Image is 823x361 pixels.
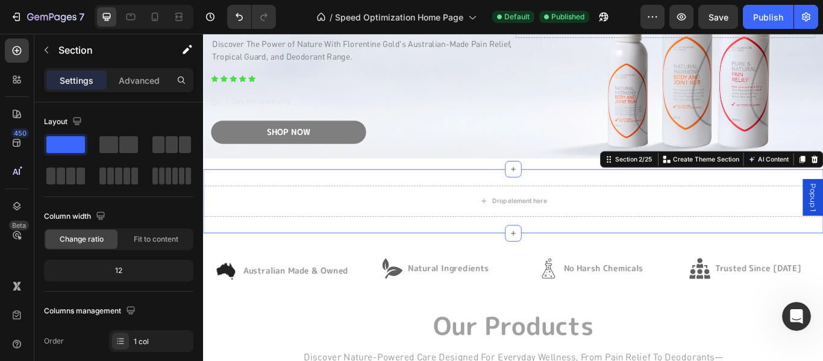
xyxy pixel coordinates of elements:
img: australian-made-and-owned-icon [11,262,41,292]
div: Send us a message [25,152,201,165]
div: Undo/Redo [227,5,276,29]
div: Layout [44,114,84,130]
p: 7 [79,10,84,24]
img: Profile image for Tony [175,19,199,43]
span: Fit to content [134,234,178,245]
div: Send us a messageWe typically reply in under 30 minutes [12,142,229,187]
button: Messages [120,250,241,298]
span: Save [709,12,728,22]
span: SHOP NOW [74,108,125,121]
div: 1 col [134,336,190,347]
div: Drop element here [337,190,401,200]
p: How can we help? [24,106,217,127]
span: Home [46,280,74,289]
button: Save [698,5,738,29]
a: Watch Youtube tutorials [17,221,224,243]
img: Profile image for Ken [129,19,153,43]
p: 7-Day Return Policy [25,73,102,85]
p: Create Theme Section [548,141,625,152]
div: Join community [25,248,202,261]
span: Australian Made & Owned [47,269,169,283]
div: ❓Visit Help center [25,204,202,216]
span: Our Products [268,320,455,360]
span: Change ratio [60,234,104,245]
div: We typically reply in under 30 minutes [25,165,201,177]
div: 12 [46,262,191,279]
span: Messages [160,280,202,289]
img: no-chemical-icon [390,262,415,286]
p: Section [58,43,157,57]
div: Beta [9,221,29,230]
button: AI Content [633,139,686,154]
iframe: Design area [203,34,823,361]
a: ❓Visit Help center [17,199,224,221]
span: Popup 1 [705,174,717,207]
p: Advanced [119,74,160,87]
div: Close [207,19,229,41]
span: Speed Optimization Home Page [335,11,463,24]
p: Settings [60,74,93,87]
button: 7 [5,5,90,29]
div: Columns management [44,303,138,319]
span: Trusted Since [DATE] [597,266,698,280]
button: Publish [743,5,793,29]
div: Publish [753,11,783,24]
img: Profile image for Nathan [152,19,176,43]
div: Section 2/25 [478,141,525,152]
div: 450 [11,128,29,138]
div: Watch Youtube tutorials [25,226,202,239]
img: trusted-since-2011-icon [567,262,591,286]
p: Discover The Power of Nature With Florentine Gold's Australian-Made Pain Relief, Tropical Guard, ... [10,6,713,35]
span: Default [504,11,530,22]
div: Column width [44,209,108,225]
p: Hi there, [24,86,217,106]
a: Join community [17,243,224,266]
span: Natural Ingredients [239,266,333,280]
img: natural-ingredients-icon [208,262,233,286]
div: Order [44,336,64,347]
span: Published [551,11,584,22]
span: No Harsh Chemicals [421,266,513,280]
a: SHOP NOW [9,101,190,128]
iframe: Intercom live chat [782,302,811,331]
img: logo [24,25,105,40]
span: / [330,11,333,24]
